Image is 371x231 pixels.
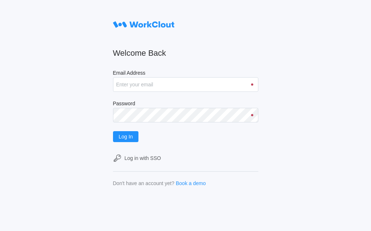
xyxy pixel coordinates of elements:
[113,131,139,142] button: Log In
[113,101,258,108] label: Password
[113,70,258,77] label: Email Address
[119,134,133,139] span: Log In
[113,48,258,58] h2: Welcome Back
[113,180,174,186] div: Don't have an account yet?
[176,180,206,186] a: Book a demo
[125,155,161,161] div: Log in with SSO
[113,77,258,92] input: Enter your email
[113,154,258,163] a: Log in with SSO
